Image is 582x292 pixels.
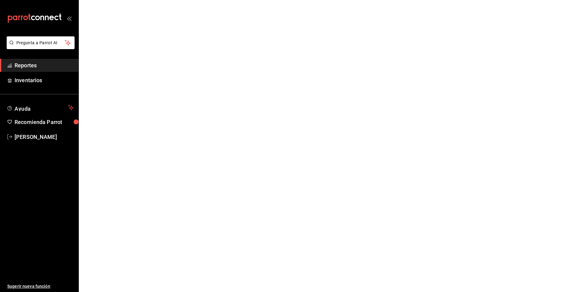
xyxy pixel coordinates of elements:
[4,44,75,50] a: Pregunta a Parrot AI
[15,133,74,141] span: [PERSON_NAME]
[16,40,65,46] span: Pregunta a Parrot AI
[15,61,74,69] span: Reportes
[15,104,66,111] span: Ayuda
[67,16,72,21] button: open_drawer_menu
[15,118,74,126] span: Recomienda Parrot
[7,36,75,49] button: Pregunta a Parrot AI
[15,76,74,84] span: Inventarios
[7,283,74,290] span: Sugerir nueva función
